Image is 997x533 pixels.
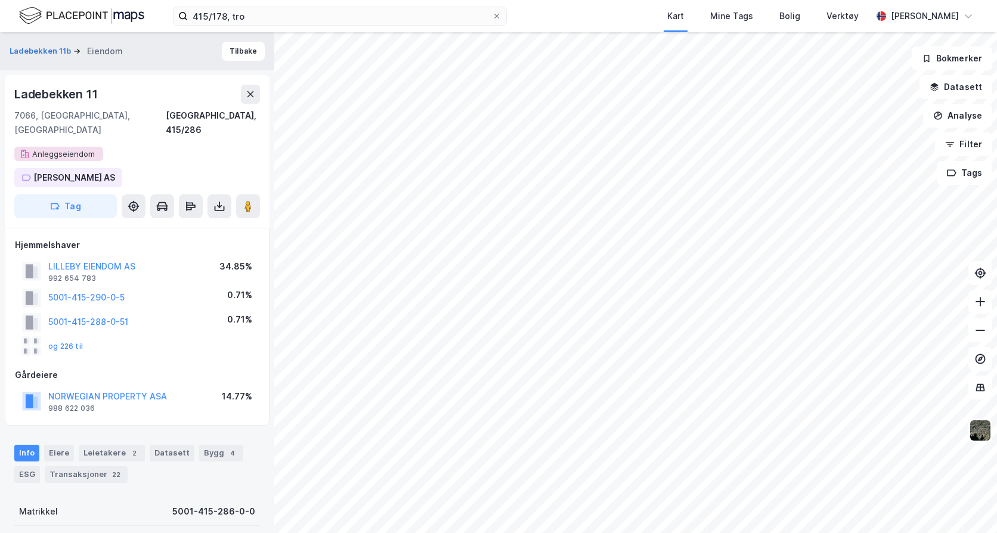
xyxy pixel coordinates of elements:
[10,45,73,57] button: Ladebekken 11b
[935,132,992,156] button: Filter
[227,312,252,327] div: 0.71%
[172,504,255,519] div: 5001-415-286-0-0
[45,466,128,483] div: Transaksjoner
[33,171,115,185] div: [PERSON_NAME] AS
[14,109,166,137] div: 7066, [GEOGRAPHIC_DATA], [GEOGRAPHIC_DATA]
[912,47,992,70] button: Bokmerker
[128,447,140,459] div: 2
[222,389,252,404] div: 14.77%
[891,9,959,23] div: [PERSON_NAME]
[923,104,992,128] button: Analyse
[937,476,997,533] div: Kontrollprogram for chat
[199,445,243,461] div: Bygg
[15,238,259,252] div: Hjemmelshaver
[188,7,492,25] input: Søk på adresse, matrikkel, gårdeiere, leietakere eller personer
[14,466,40,483] div: ESG
[227,447,239,459] div: 4
[826,9,859,23] div: Verktøy
[919,75,992,99] button: Datasett
[15,368,259,382] div: Gårdeiere
[19,5,144,26] img: logo.f888ab2527a4732fd821a326f86c7f29.svg
[19,504,58,519] div: Matrikkel
[667,9,684,23] div: Kart
[227,288,252,302] div: 0.71%
[48,274,96,283] div: 992 654 783
[710,9,753,23] div: Mine Tags
[166,109,260,137] div: [GEOGRAPHIC_DATA], 415/286
[44,445,74,461] div: Eiere
[219,259,252,274] div: 34.85%
[969,419,992,442] img: 9k=
[79,445,145,461] div: Leietakere
[14,194,117,218] button: Tag
[150,445,194,461] div: Datasett
[222,42,265,61] button: Tilbake
[937,161,992,185] button: Tags
[14,85,100,104] div: Ladebekken 11
[87,44,123,58] div: Eiendom
[779,9,800,23] div: Bolig
[937,476,997,533] iframe: Chat Widget
[110,469,123,481] div: 22
[48,404,95,413] div: 988 622 036
[14,445,39,461] div: Info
